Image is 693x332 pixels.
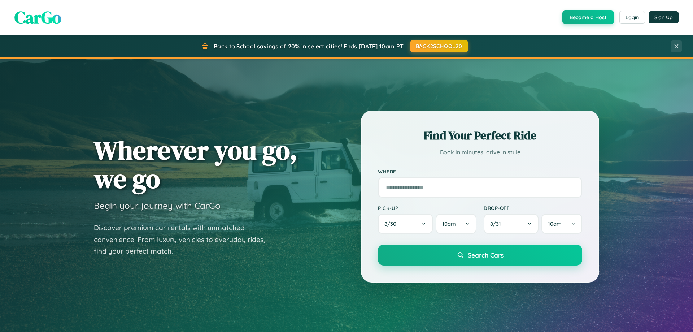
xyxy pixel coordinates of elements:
button: Search Cars [378,245,582,266]
label: Where [378,168,582,174]
button: BACK2SCHOOL20 [410,40,468,52]
h3: Begin your journey with CarGo [94,200,221,211]
button: 8/31 [484,214,539,234]
p: Discover premium car rentals with unmatched convenience. From luxury vehicles to everyday rides, ... [94,222,274,257]
h1: Wherever you go, we go [94,136,297,193]
h2: Find Your Perfect Ride [378,128,582,143]
p: Book in minutes, drive in style [378,147,582,158]
span: 10am [548,220,562,227]
button: 10am [541,214,582,234]
button: 8/30 [378,214,433,234]
span: 10am [442,220,456,227]
button: 10am [436,214,476,234]
span: Back to School savings of 20% in select cities! Ends [DATE] 10am PT. [214,43,404,50]
button: Become a Host [562,10,614,24]
button: Sign Up [649,11,679,23]
span: CarGo [14,5,61,29]
button: Login [619,11,645,24]
span: 8 / 30 [384,220,400,227]
span: Search Cars [468,251,504,259]
label: Drop-off [484,205,582,211]
label: Pick-up [378,205,476,211]
span: 8 / 31 [490,220,505,227]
